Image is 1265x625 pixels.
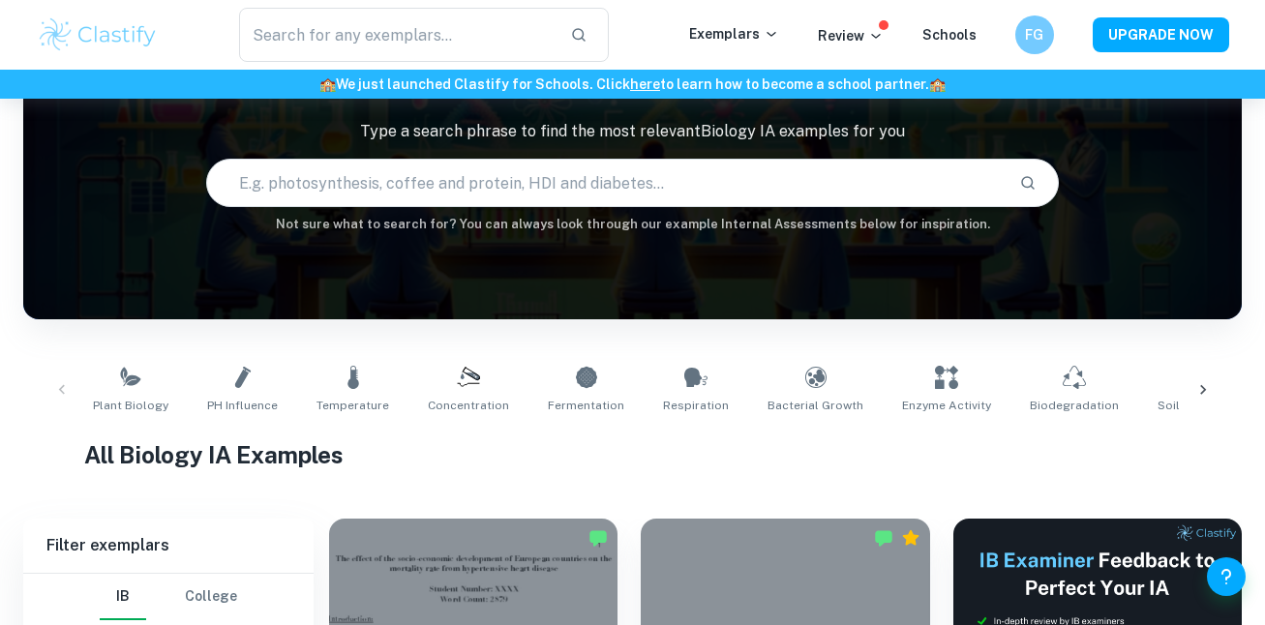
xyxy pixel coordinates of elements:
p: Exemplars [689,23,779,45]
span: Temperature [316,397,389,414]
span: Biodegradation [1030,397,1119,414]
span: Enzyme Activity [902,397,991,414]
h6: We just launched Clastify for Schools. Click to learn how to become a school partner. [4,74,1261,95]
span: Concentration [428,397,509,414]
img: Marked [588,528,608,548]
img: Clastify logo [37,15,160,54]
span: Respiration [663,397,729,414]
span: Fermentation [548,397,624,414]
img: Marked [874,528,893,548]
button: FG [1015,15,1054,54]
span: Plant Biology [93,397,168,414]
span: Bacterial Growth [768,397,863,414]
button: Help and Feedback [1207,557,1246,596]
p: Review [818,25,884,46]
span: 🏫 [929,76,946,92]
h1: All Biology IA Examples [84,437,1181,472]
div: Filter type choice [100,574,237,620]
button: Search [1011,166,1044,199]
h6: Filter exemplars [23,519,314,573]
span: pH Influence [207,397,278,414]
a: Schools [922,27,977,43]
h6: Not sure what to search for? You can always look through our example Internal Assessments below f... [23,215,1242,234]
span: 🏫 [319,76,336,92]
h6: FG [1023,24,1045,45]
button: IB [100,574,146,620]
input: E.g. photosynthesis, coffee and protein, HDI and diabetes... [207,156,1004,210]
div: Premium [901,528,920,548]
p: Type a search phrase to find the most relevant Biology IA examples for you [23,120,1242,143]
button: College [185,574,237,620]
button: UPGRADE NOW [1093,17,1229,52]
a: here [630,76,660,92]
input: Search for any exemplars... [239,8,556,62]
